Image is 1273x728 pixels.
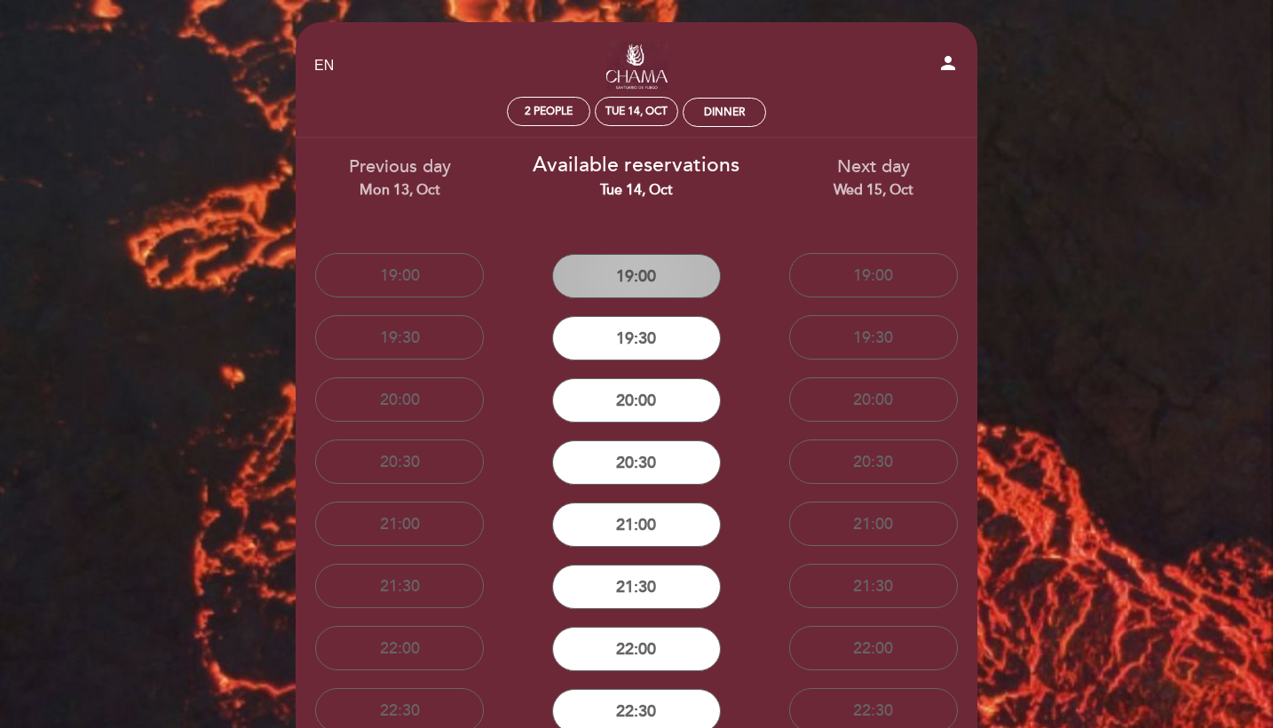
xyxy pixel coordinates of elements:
button: 21:00 [315,502,484,546]
button: 21:30 [552,565,721,609]
button: 20:00 [315,377,484,422]
button: 21:00 [789,502,958,546]
div: Wed 15, Oct [768,180,978,201]
button: 19:30 [789,315,958,360]
button: 20:30 [315,439,484,484]
button: 20:30 [552,440,721,485]
button: 19:30 [552,316,721,360]
button: 22:00 [315,626,484,670]
div: Dinner [704,106,745,119]
button: 19:30 [315,315,484,360]
a: CHAMA [526,42,747,91]
button: 19:00 [315,253,484,297]
div: Tue 14, Oct [532,180,742,201]
button: 21:00 [552,502,721,547]
button: 22:00 [789,626,958,670]
button: 21:30 [315,564,484,608]
button: 21:30 [789,564,958,608]
div: Previous day [295,154,505,200]
div: Available reservations [532,151,742,201]
button: 19:00 [789,253,958,297]
div: Mon 13, Oct [295,180,505,201]
button: person [937,52,959,80]
button: 20:00 [789,377,958,422]
button: 19:00 [552,254,721,298]
button: 20:30 [789,439,958,484]
div: Tue 14, Oct [605,105,668,118]
i: person [937,52,959,74]
button: 20:00 [552,378,721,423]
button: 22:00 [552,627,721,671]
span: 2 people [525,105,573,118]
div: Next day [768,154,978,200]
